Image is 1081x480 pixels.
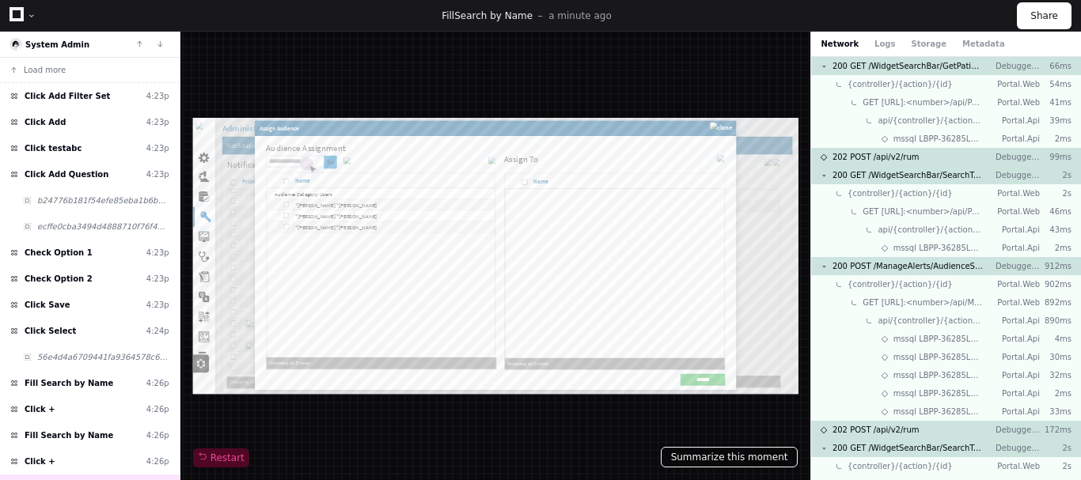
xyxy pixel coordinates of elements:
span: {controller}/{action}/{id} [848,187,953,199]
button: Metadata [962,38,1005,50]
img: remove-icon.png [931,66,943,78]
p: 30ms [1040,351,1072,363]
span: GET [URL]:<number>/api/Patient/SearchTermSave? [863,206,983,217]
span: {controller}/{action}/{id} [848,278,953,290]
span: Click Save [25,299,70,311]
p: 4ms [1040,333,1072,345]
span: GET [URL]:<number>/api/Patient/GetPatientSearchHistory? [863,96,983,108]
span: 200 GET /WidgetSearchBar/GetPatientSearchHistory [833,60,983,72]
span: Click Select [25,325,76,337]
span: Assign To [553,63,614,82]
span: Fill Search by Name [25,377,113,389]
span: mssql LBPP-36285LBPortalDev [893,387,983,399]
p: Portal.Api [996,224,1040,236]
p: Portal.Web [996,187,1040,199]
input: Submit [233,67,256,90]
p: 39ms [1040,115,1072,127]
div: *[PERSON_NAME] *[PERSON_NAME] [179,184,539,204]
span: 200 GET /WidgetSearchBar/SearchTermSave [833,169,983,181]
div: 4:23p [146,168,169,180]
p: 892ms [1040,297,1072,308]
p: Portal.Api [996,242,1040,254]
span: mssql LBPP-36285LBPortalDev [893,351,983,363]
p: 902ms [1040,278,1072,290]
p: Debugger-Web [996,260,1040,272]
p: 2s [1040,187,1072,199]
span: Name [605,107,938,119]
span: ecffe0cba3494d4888710f76f47e05a4 [37,221,169,232]
p: 66ms [1040,60,1072,72]
span: Check Option 1 [25,247,93,259]
span: 56e4d4a6709441fa9364578c689230e5 [37,351,169,363]
p: Portal.Api [996,406,1040,418]
div: *[PERSON_NAME] *[PERSON_NAME] [179,164,539,184]
p: 2s [1040,460,1072,472]
span: api/{controller}/{action}/{id} [878,224,983,236]
p: Debugger-Web [996,60,1040,72]
div: 4:26p [146,429,169,441]
div: 4:23p [146,273,169,285]
span: GET [URL]:<number>/api/ManageAlerts/SearchAudience? [863,297,983,308]
button: Logs [874,38,895,50]
span: Check Option 2 [25,273,93,285]
div: Select/Deselect All [154,98,178,127]
p: 41ms [1040,96,1072,108]
span: api/{controller}/{action}/{id} [878,315,983,327]
p: Portal.Web [996,78,1040,90]
span: mssql LBPP-36285LBPortalDev [893,333,983,345]
span: Search by Name [454,10,533,21]
div: 4:24p [146,325,169,337]
div: 4:23p [146,299,169,311]
p: Portal.Api [996,133,1040,145]
span: Click Add [25,116,66,128]
div: 4:26p [146,377,169,389]
span: Click Add Filter Set [25,90,110,102]
p: Portal.Web [996,460,1040,472]
div: 4:26p [146,403,169,415]
a: System Admin [25,40,89,49]
img: icon-tree-view.png [267,70,280,82]
p: a minute ago [548,9,612,22]
p: 43ms [1040,224,1072,236]
span: Fill Search by Name [25,429,113,441]
button: Share [1017,2,1072,29]
p: Portal.Api [996,333,1040,345]
div: 4:23p [146,247,169,259]
div: 4:23p [146,116,169,128]
p: 912ms [1040,260,1072,272]
span: Name [181,106,518,119]
p: 54ms [1040,78,1072,90]
button: Summarize this moment [661,447,798,467]
span: Showing all 3 rows [131,425,213,444]
p: Portal.Api [996,315,1040,327]
span: Click + [25,455,55,467]
p: Portal.Web [996,278,1040,290]
span: 200 GET /WidgetSearchBar/SearchTermSave [833,442,983,454]
span: 200 POST /ManageAlerts/AudienceSearchResultsGrid [833,260,983,272]
span: Restart [198,452,245,464]
p: 172ms [1040,424,1072,436]
span: Click Add Question [25,168,108,180]
span: 202 POST /api/v2/rum [833,424,920,436]
p: Debugger-Web [996,442,1040,454]
span: api/{controller}/{action}/{id} [878,115,983,127]
div: Select/Deselect All [578,99,601,127]
p: Debugger-Web [996,151,1040,163]
button: Storage [911,38,946,50]
p: Portal.Api [996,115,1040,127]
p: Portal.Api [996,369,1040,381]
p: 99ms [1040,151,1072,163]
span: mssql LBPP-36285LBPortalDev [893,242,983,254]
p: 32ms [1040,369,1072,381]
span: 202 POST /api/v2/rum [833,151,920,163]
p: Portal.Api [996,351,1040,363]
p: 890ms [1040,315,1072,327]
span: {controller}/{action}/{id} [848,460,953,472]
span: mssql LBPP-36285LBPortalDev [893,133,983,145]
div: *[PERSON_NAME] *[PERSON_NAME] [179,145,539,164]
span: b24776b181f54efe85eba1b6bc742873 [37,195,169,206]
p: Portal.Web [996,297,1040,308]
p: 2s [1040,442,1072,454]
button: Network [821,38,859,50]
